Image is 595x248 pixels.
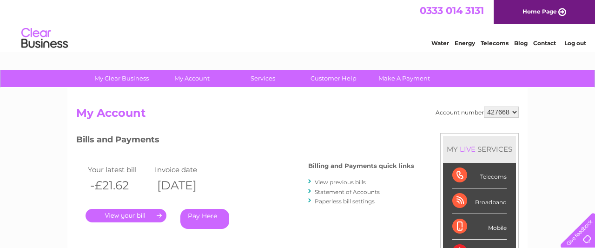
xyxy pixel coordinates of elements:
[564,40,586,47] a: Log out
[481,40,509,47] a: Telecoms
[533,40,556,47] a: Contact
[86,176,152,195] th: -£21.62
[76,107,519,124] h2: My Account
[366,70,443,87] a: Make A Payment
[180,209,229,229] a: Pay Here
[420,5,484,16] a: 0333 014 3131
[225,70,301,87] a: Services
[295,70,372,87] a: Customer Help
[21,24,68,53] img: logo.png
[452,163,507,188] div: Telecoms
[315,198,375,205] a: Paperless bill settings
[452,214,507,240] div: Mobile
[452,188,507,214] div: Broadband
[458,145,477,154] div: LIVE
[443,136,516,162] div: MY SERVICES
[83,70,160,87] a: My Clear Business
[152,176,219,195] th: [DATE]
[308,162,414,169] h4: Billing and Payments quick links
[436,107,519,118] div: Account number
[154,70,231,87] a: My Account
[431,40,449,47] a: Water
[152,163,219,176] td: Invoice date
[86,209,166,222] a: .
[79,5,518,45] div: Clear Business is a trading name of Verastar Limited (registered in [GEOGRAPHIC_DATA] No. 3667643...
[315,188,380,195] a: Statement of Accounts
[315,179,366,186] a: View previous bills
[86,163,152,176] td: Your latest bill
[76,133,414,149] h3: Bills and Payments
[455,40,475,47] a: Energy
[514,40,528,47] a: Blog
